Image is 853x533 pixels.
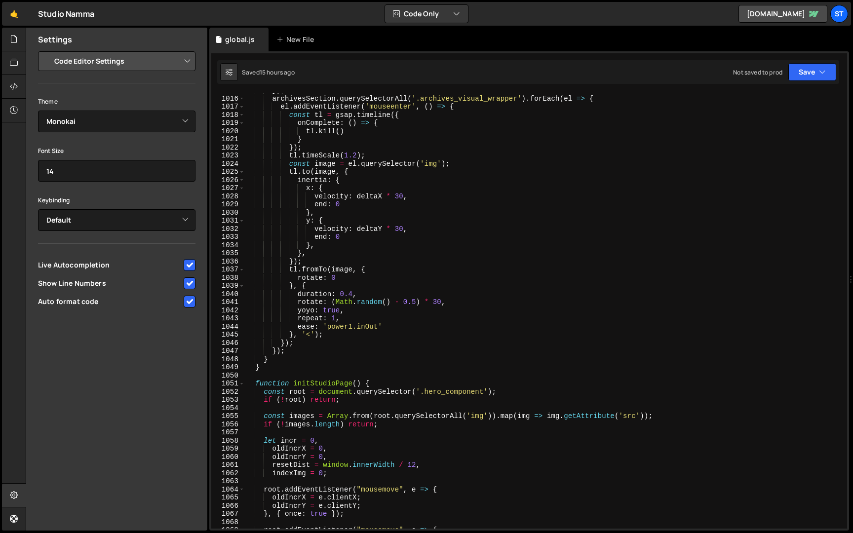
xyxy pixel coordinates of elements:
[211,331,245,339] div: 1045
[211,502,245,510] div: 1066
[38,297,182,306] span: Auto format code
[211,119,245,127] div: 1019
[211,363,245,372] div: 1049
[211,347,245,355] div: 1047
[211,461,245,469] div: 1061
[211,323,245,331] div: 1044
[38,34,72,45] h2: Settings
[211,518,245,527] div: 1068
[211,298,245,306] div: 1041
[211,135,245,144] div: 1021
[38,97,58,107] label: Theme
[2,2,26,26] a: 🤙
[211,217,245,225] div: 1031
[211,152,245,160] div: 1023
[211,388,245,396] div: 1052
[211,477,245,486] div: 1063
[211,494,245,502] div: 1065
[211,258,245,266] div: 1036
[788,63,836,81] button: Save
[211,453,245,461] div: 1060
[211,249,245,258] div: 1035
[211,510,245,518] div: 1067
[211,445,245,453] div: 1059
[211,225,245,233] div: 1032
[211,339,245,347] div: 1046
[38,8,94,20] div: Studio Namma
[38,278,182,288] span: Show Line Numbers
[211,144,245,152] div: 1022
[211,160,245,168] div: 1024
[211,355,245,364] div: 1048
[242,68,295,76] div: Saved
[211,209,245,217] div: 1030
[211,274,245,282] div: 1038
[211,437,245,445] div: 1058
[211,266,245,274] div: 1037
[211,404,245,413] div: 1054
[211,192,245,201] div: 1028
[211,184,245,192] div: 1027
[211,168,245,176] div: 1025
[830,5,848,23] a: St
[738,5,827,23] a: [DOMAIN_NAME]
[211,233,245,241] div: 1033
[38,260,182,270] span: Live Autocompletion
[38,146,64,156] label: Font Size
[211,127,245,136] div: 1020
[211,380,245,388] div: 1051
[211,396,245,404] div: 1053
[211,469,245,478] div: 1062
[211,372,245,380] div: 1050
[211,241,245,250] div: 1034
[211,486,245,494] div: 1064
[225,35,255,44] div: global.js
[211,282,245,290] div: 1039
[211,314,245,323] div: 1043
[211,111,245,119] div: 1018
[211,412,245,420] div: 1055
[211,103,245,111] div: 1017
[211,95,245,103] div: 1016
[211,306,245,315] div: 1042
[733,68,782,76] div: Not saved to prod
[260,68,295,76] div: 15 hours ago
[385,5,468,23] button: Code Only
[211,176,245,185] div: 1026
[211,290,245,299] div: 1040
[211,428,245,437] div: 1057
[276,35,318,44] div: New File
[38,195,70,205] label: Keybinding
[211,200,245,209] div: 1029
[211,420,245,429] div: 1056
